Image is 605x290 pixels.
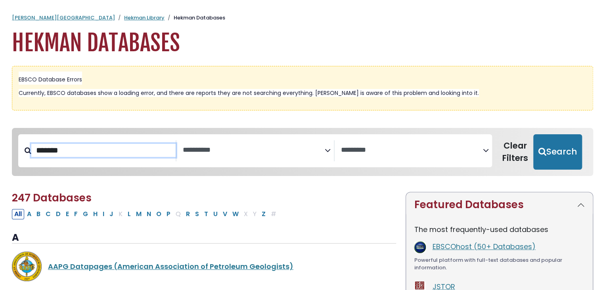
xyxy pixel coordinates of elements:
[43,209,53,219] button: Filter Results C
[144,209,153,219] button: Filter Results N
[107,209,116,219] button: Filter Results J
[230,209,241,219] button: Filter Results W
[12,128,593,176] nav: Search filters
[184,209,192,219] button: Filter Results R
[63,209,71,219] button: Filter Results E
[533,134,582,170] button: Submit for Search Results
[124,14,165,21] a: Hekman Library
[12,30,593,56] h1: Hekman Databases
[80,209,90,219] button: Filter Results G
[432,242,535,251] a: EBSCOhost (50+ Databases)
[497,134,533,170] button: Clear Filters
[125,209,133,219] button: Filter Results L
[406,192,593,217] button: Featured Databases
[54,209,63,219] button: Filter Results D
[414,256,585,272] div: Powerful platform with full-text databases and popular information.
[91,209,100,219] button: Filter Results H
[12,14,593,22] nav: breadcrumb
[12,191,92,205] span: 247 Databases
[12,232,396,244] h3: A
[341,146,483,155] textarea: Search
[165,14,225,22] li: Hekman Databases
[100,209,107,219] button: Filter Results I
[164,209,173,219] button: Filter Results P
[19,75,82,83] span: EBSCO Database Errors
[12,14,115,21] a: [PERSON_NAME][GEOGRAPHIC_DATA]
[202,209,211,219] button: Filter Results T
[134,209,144,219] button: Filter Results M
[183,146,325,155] textarea: Search
[154,209,164,219] button: Filter Results O
[193,209,201,219] button: Filter Results S
[72,209,80,219] button: Filter Results F
[220,209,230,219] button: Filter Results V
[259,209,268,219] button: Filter Results Z
[19,89,479,97] span: Currently, EBSCO databases show a loading error, and there are reports they are not searching eve...
[211,209,220,219] button: Filter Results U
[12,209,24,219] button: All
[34,209,43,219] button: Filter Results B
[48,261,293,271] a: AAPG Datapages (American Association of Petroleum Geologists)
[12,209,280,218] div: Alpha-list to filter by first letter of database name
[414,224,585,235] p: The most frequently-used databases
[31,144,176,157] input: Search database by title or keyword
[25,209,34,219] button: Filter Results A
